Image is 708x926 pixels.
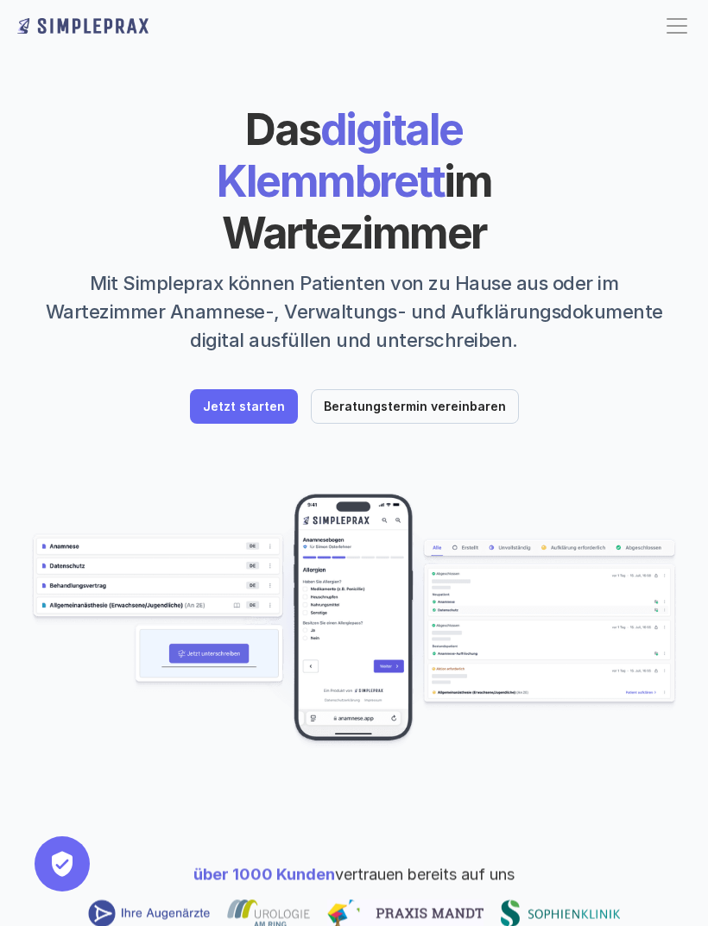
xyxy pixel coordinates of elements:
[311,389,519,424] a: Beratungstermin vereinbaren
[190,389,298,424] a: Jetzt starten
[193,863,515,886] p: vertrauen bereits auf uns
[222,155,499,259] span: im Wartezimmer
[245,104,320,155] span: Das
[203,400,285,414] p: Jetzt starten
[30,493,678,750] img: Beispielscreenshots aus der Simpleprax Anwendung
[324,400,506,414] p: Beratungstermin vereinbaren
[193,866,335,884] span: über 1000 Kunden
[35,269,673,355] p: Mit Simpleprax können Patienten von zu Hause aus oder im Wartezimmer Anamnese-, Verwaltungs- und ...
[105,104,604,259] h1: digitale Klemmbrett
